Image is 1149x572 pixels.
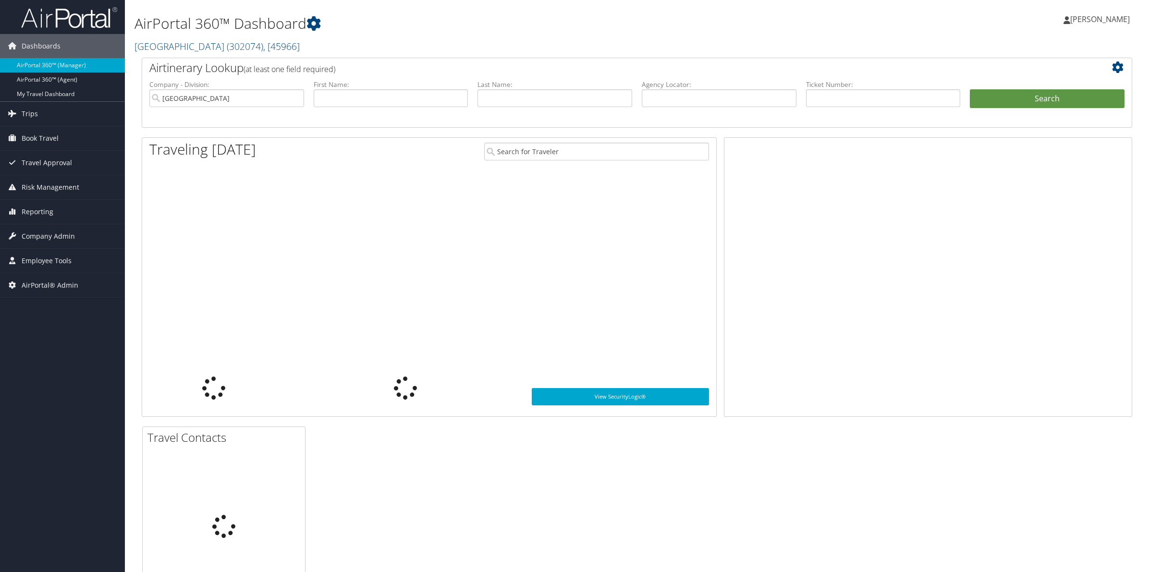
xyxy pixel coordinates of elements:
a: [GEOGRAPHIC_DATA] [134,40,300,53]
span: [PERSON_NAME] [1070,14,1130,24]
span: (at least one field required) [244,64,335,74]
span: Travel Approval [22,151,72,175]
label: Ticket Number: [806,80,961,89]
span: Dashboards [22,34,61,58]
input: Search for Traveler [484,143,709,160]
span: Trips [22,102,38,126]
h2: Airtinerary Lookup [149,60,1042,76]
img: airportal-logo.png [21,6,117,29]
a: [PERSON_NAME] [1063,5,1139,34]
span: ( 302074 ) [227,40,263,53]
span: Employee Tools [22,249,72,273]
h1: AirPortal 360™ Dashboard [134,13,805,34]
label: Agency Locator: [642,80,796,89]
span: , [ 45966 ] [263,40,300,53]
span: Reporting [22,200,53,224]
a: View SecurityLogic® [532,388,709,405]
label: Last Name: [477,80,632,89]
h1: Traveling [DATE] [149,139,256,159]
button: Search [970,89,1125,109]
span: AirPortal® Admin [22,273,78,297]
span: Risk Management [22,175,79,199]
label: First Name: [314,80,468,89]
span: Book Travel [22,126,59,150]
span: Company Admin [22,224,75,248]
label: Company - Division: [149,80,304,89]
h2: Travel Contacts [147,429,305,446]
